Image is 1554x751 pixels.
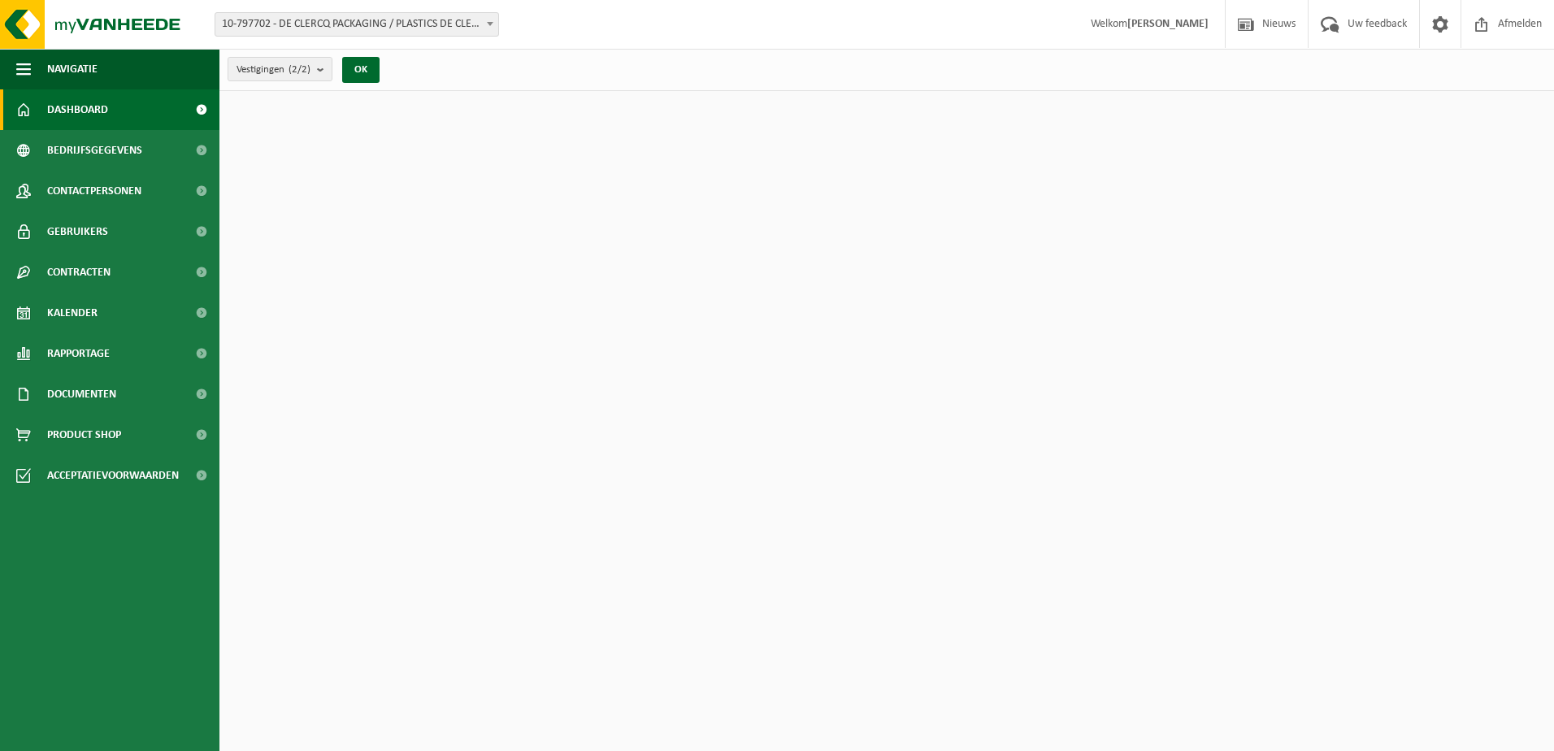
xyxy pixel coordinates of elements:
span: 10-797702 - DE CLERCQ PACKAGING / PLASTICS DE CLERCQ - WINGENE [215,13,498,36]
span: Navigatie [47,49,98,89]
span: Contracten [47,252,111,293]
span: Kalender [47,293,98,333]
span: Acceptatievoorwaarden [47,455,179,496]
span: Bedrijfsgegevens [47,130,142,171]
span: Product Shop [47,415,121,455]
span: Gebruikers [47,211,108,252]
span: Documenten [47,374,116,415]
span: Vestigingen [237,58,310,82]
count: (2/2) [289,64,310,75]
strong: [PERSON_NAME] [1127,18,1209,30]
span: 10-797702 - DE CLERCQ PACKAGING / PLASTICS DE CLERCQ - WINGENE [215,12,499,37]
button: OK [342,57,380,83]
span: Contactpersonen [47,171,141,211]
button: Vestigingen(2/2) [228,57,332,81]
span: Rapportage [47,333,110,374]
span: Dashboard [47,89,108,130]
